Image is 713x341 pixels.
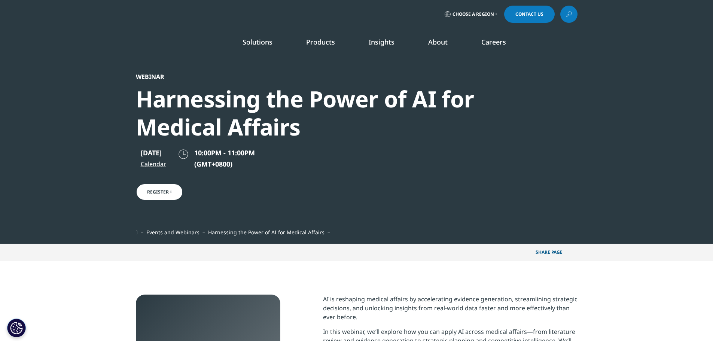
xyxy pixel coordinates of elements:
[208,229,324,236] span: Harnessing the Power of AI for Medical Affairs
[194,148,255,157] span: 10:00PM - 11:00PM
[194,159,255,168] p: (GMT+0800)
[453,11,494,17] span: Choose a Region
[428,37,448,46] a: About
[515,12,543,16] span: Contact Us
[323,295,578,327] p: AI is reshaping medical affairs by accelerating evidence generation, streamlining strategic decis...
[530,244,578,261] button: Share PAGEShare PAGE
[481,37,506,46] a: Careers
[136,73,537,80] div: Webinar
[7,319,26,337] button: Cookies Settings
[141,148,166,157] p: [DATE]
[136,85,537,141] div: Harnessing the Power of AI for Medical Affairs
[504,6,555,23] a: Contact Us
[146,229,199,236] a: Events and Webinars
[141,159,166,168] a: Calendar
[369,37,394,46] a: Insights
[136,183,183,201] a: Register
[199,26,578,61] nav: Primary
[243,37,272,46] a: Solutions
[306,37,335,46] a: Products
[530,244,578,261] p: Share PAGE
[177,148,189,160] img: clock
